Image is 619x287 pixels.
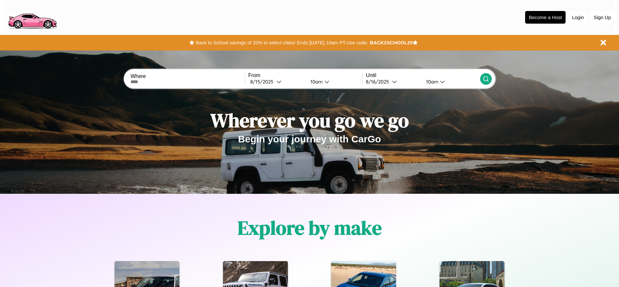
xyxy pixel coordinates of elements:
button: 8/15/2025 [248,78,305,85]
div: 10am [423,79,440,85]
div: 10am [307,79,324,85]
button: 10am [421,78,480,85]
b: BACK2SCHOOL20 [370,40,413,45]
label: Where [130,73,244,79]
h1: Explore by make [238,215,382,241]
div: 8 / 15 / 2025 [250,79,276,85]
button: Login [569,11,587,23]
button: Back to School savings of 20% in select cities! Ends [DATE] 10am PT.Use code: [194,38,370,47]
button: Become a Host [525,11,566,24]
div: 8 / 16 / 2025 [366,79,392,85]
button: 10am [305,78,362,85]
label: From [248,72,362,78]
img: logo [5,3,60,30]
label: Until [366,72,480,78]
button: Sign Up [591,11,614,23]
